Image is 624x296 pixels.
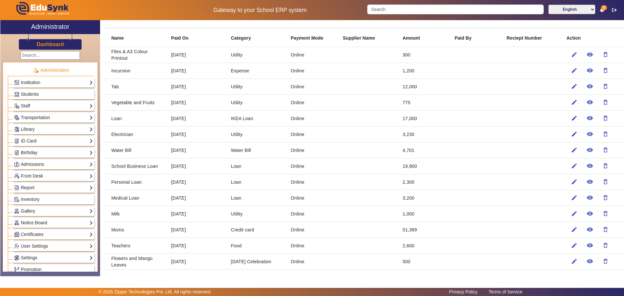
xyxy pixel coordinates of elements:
mat-cell: Electrician [103,127,166,142]
mat-cell: [DATE] [166,238,226,254]
mat-icon: delete_outline [602,99,609,105]
mat-cell: Tab [103,79,166,95]
mat-cell: [DATE] [166,206,226,222]
mat-cell: IKEA Loan [226,111,286,127]
mat-icon: edit [571,258,578,265]
b: Action [566,34,581,42]
mat-cell: 2,600 [397,238,449,254]
mat-cell: Expense [226,63,286,79]
mat-icon: remove_red_eye [587,163,593,169]
mat-cell: 500 [397,270,449,286]
h5: Gateway to your School ERP system [160,7,360,14]
mat-cell: [DATE] [166,47,226,63]
mat-icon: edit [571,194,578,201]
mat-cell: [DATE] [166,222,226,238]
mat-cell: Incursion [103,63,166,79]
mat-cell: Credit card [226,222,286,238]
b: Paid On [171,34,188,42]
mat-icon: delete_outline [602,242,609,249]
mat-icon: delete_outline [602,194,609,201]
b: Name [111,34,124,42]
mat-cell: Online [286,206,338,222]
mat-cell: 12,000 [397,79,449,95]
mat-icon: remove_red_eye [587,210,593,217]
mat-cell: 500 [397,254,449,270]
mat-cell: Utility [226,79,286,95]
mat-icon: delete_outline [602,83,609,90]
mat-cell: Online [286,238,338,254]
mat-cell: Online [286,63,338,79]
mat-cell: 3,230 [397,127,449,142]
mat-cell: Online [286,127,338,142]
mat-icon: remove_red_eye [587,51,593,58]
mat-cell: 775 [397,95,449,111]
mat-cell: Flowers and Mango Leaves [103,254,166,270]
span: Inventory [21,197,40,202]
a: Students [14,91,93,98]
mat-cell: 4,701 [397,142,449,158]
input: Search [367,5,543,14]
mat-icon: remove_red_eye [587,67,593,74]
mat-cell: Utility [226,270,286,286]
mat-icon: edit [571,99,578,105]
b: Supplier Name [343,34,375,42]
mat-icon: remove_red_eye [587,147,593,153]
mat-cell: Online [286,174,338,190]
mat-cell: Online [286,222,338,238]
mat-icon: edit [571,147,578,153]
a: Promotion [14,266,93,273]
mat-cell: Water Bill [103,142,166,158]
mat-cell: Utility [226,47,286,63]
mat-icon: delete_outline [602,226,609,233]
span: Promotion [21,267,42,272]
mat-icon: delete_outline [602,258,609,265]
mat-cell: [DATE] [166,63,226,79]
a: Terms of Service [485,288,526,296]
mat-icon: delete_outline [602,179,609,185]
mat-cell: Loan [226,174,286,190]
h3: Dashboard [37,41,64,47]
mat-cell: Loan [103,111,166,127]
b: Payment Mode [291,34,323,42]
mat-icon: edit [571,83,578,90]
mat-icon: edit [571,115,578,121]
img: Administration.png [33,68,39,73]
mat-cell: [DATE] [166,190,226,206]
b: Reciept Number [507,34,542,42]
mat-cell: 17,000 [397,111,449,127]
mat-cell: Online [286,111,338,127]
mat-cell: Personal Loan [103,174,166,190]
mat-cell: School Business Loan [103,158,166,174]
mat-icon: remove_red_eye [587,258,593,265]
mat-icon: edit [571,51,578,58]
mat-icon: delete_outline [602,115,609,121]
mat-icon: remove_red_eye [587,179,593,185]
mat-icon: remove_red_eye [587,83,593,90]
mat-cell: 300 [397,47,449,63]
mat-cell: Moms [103,222,166,238]
mat-cell: [DATE] [166,79,226,95]
mat-icon: edit [571,210,578,217]
mat-icon: delete_outline [602,147,609,153]
mat-cell: Online [286,158,338,174]
mat-cell: Milk [103,206,166,222]
mat-icon: edit [571,131,578,137]
a: Privacy Policy [446,288,481,296]
p: © 2025 Zipper Technologies Pvt. Ltd. All rights reserved. [98,289,212,295]
mat-icon: edit [571,226,578,233]
mat-cell: 3,200 [397,190,449,206]
mat-cell: Files & A3 Colour Printout [103,47,166,63]
mat-icon: edit [571,163,578,169]
mat-icon: edit [571,242,578,249]
b: Paid By [455,34,472,42]
img: Inventory.png [14,197,19,202]
a: Inventory [14,196,93,203]
mat-cell: [DATE] [166,158,226,174]
mat-cell: Online [286,79,338,95]
input: Search... [20,51,80,60]
mat-icon: remove_red_eye [587,242,593,249]
mat-cell: Medical Loan [103,190,166,206]
mat-cell: Utility [226,95,286,111]
img: Students.png [14,92,19,97]
mat-cell: Nendram Chips [103,270,166,286]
